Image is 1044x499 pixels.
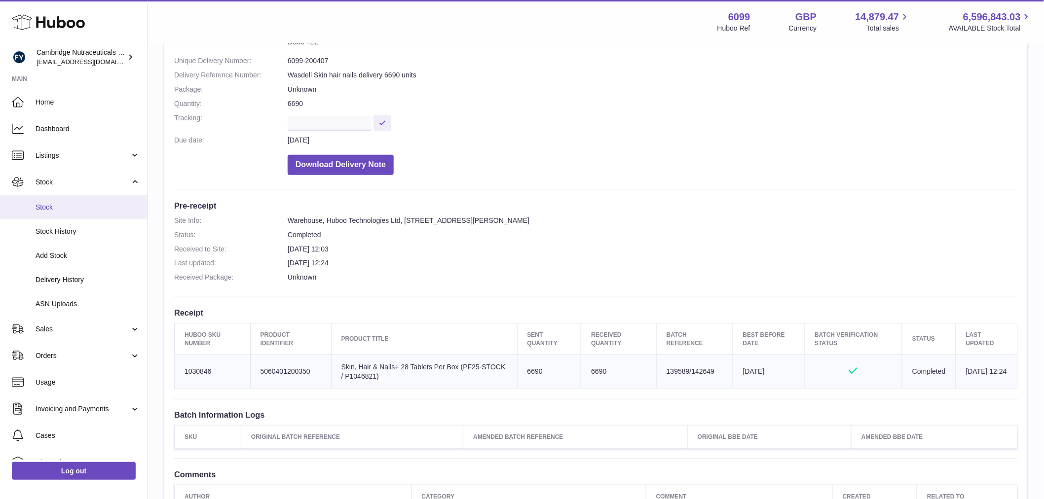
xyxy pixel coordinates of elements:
[174,258,288,268] dt: Last updated:
[288,56,1018,66] dd: 6099-200407
[36,458,140,467] span: Channels
[902,355,956,389] td: Completed
[36,431,140,440] span: Cases
[795,10,817,24] strong: GBP
[175,323,251,355] th: Huboo SKU Number
[517,355,581,389] td: 6690
[733,323,805,355] th: Best Before Date
[12,462,136,480] a: Log out
[657,323,733,355] th: Batch Reference
[36,378,140,387] span: Usage
[36,98,140,107] span: Home
[36,203,140,212] span: Stock
[949,24,1032,33] span: AVAILABLE Stock Total
[174,273,288,282] dt: Received Package:
[728,10,750,24] strong: 6099
[581,355,657,389] td: 6690
[657,355,733,389] td: 139589/142649
[963,10,1021,24] span: 6,596,843.03
[517,323,581,355] th: Sent Quantity
[733,355,805,389] td: [DATE]
[288,245,1018,254] dd: [DATE] 12:03
[288,155,394,175] button: Download Delivery Note
[288,136,1018,145] dd: [DATE]
[174,85,288,94] dt: Package:
[288,258,1018,268] dd: [DATE] 12:24
[174,200,1018,211] h3: Pre-receipt
[36,124,140,134] span: Dashboard
[288,273,1018,282] dd: Unknown
[36,275,140,285] span: Delivery History
[250,323,331,355] th: Product Identifier
[36,299,140,309] span: ASN Uploads
[174,99,288,108] dt: Quantity:
[717,24,750,33] div: Huboo Ref
[174,245,288,254] dt: Received to Site:
[174,136,288,145] dt: Due date:
[956,323,1017,355] th: Last updated
[36,227,140,236] span: Stock History
[288,85,1018,94] dd: Unknown
[174,56,288,66] dt: Unique Delivery Number:
[36,404,130,414] span: Invoicing and Payments
[789,24,817,33] div: Currency
[949,10,1032,33] a: 6,596,843.03 AVAILABLE Stock Total
[36,178,130,187] span: Stock
[174,307,1018,318] h3: Receipt
[241,425,463,448] th: Original Batch Reference
[174,409,1018,420] h3: Batch Information Logs
[866,24,910,33] span: Total sales
[175,355,251,389] td: 1030846
[36,251,140,260] span: Add Stock
[288,71,1018,80] dd: Wasdell Skin hair nails delivery 6690 units
[463,425,688,448] th: Amended Batch Reference
[331,355,517,389] td: Skin, Hair & Nails+ 28 Tablets Per Box (PF25-STOCK / P1046821)
[331,323,517,355] th: Product title
[902,323,956,355] th: Status
[581,323,657,355] th: Received Quantity
[288,99,1018,108] dd: 6690
[852,425,1018,448] th: Amended BBE Date
[174,469,1018,480] h3: Comments
[250,355,331,389] td: 5060401200350
[175,425,241,448] th: SKU
[36,151,130,160] span: Listings
[174,230,288,240] dt: Status:
[855,10,899,24] span: 14,879.47
[174,113,288,131] dt: Tracking:
[805,323,902,355] th: Batch Verification Status
[37,48,125,67] div: Cambridge Nutraceuticals Ltd
[36,324,130,334] span: Sales
[288,230,1018,240] dd: Completed
[12,50,27,65] img: huboo@camnutra.com
[956,355,1017,389] td: [DATE] 12:24
[174,216,288,225] dt: Site Info:
[174,71,288,80] dt: Delivery Reference Number:
[288,216,1018,225] dd: Warehouse, Huboo Technologies Ltd, [STREET_ADDRESS][PERSON_NAME]
[855,10,910,33] a: 14,879.47 Total sales
[36,351,130,360] span: Orders
[37,58,145,66] span: [EMAIL_ADDRESS][DOMAIN_NAME]
[688,425,852,448] th: Original BBE Date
